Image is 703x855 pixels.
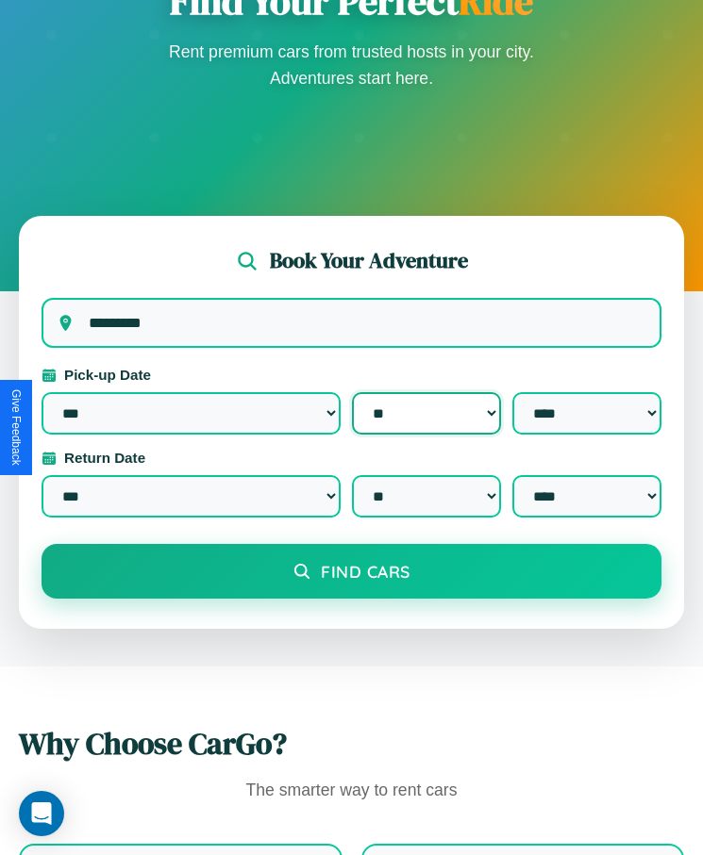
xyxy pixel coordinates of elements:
[42,544,661,599] button: Find Cars
[42,367,661,383] label: Pick-up Date
[19,776,684,806] p: The smarter way to rent cars
[19,791,64,836] div: Open Intercom Messenger
[19,723,684,765] h2: Why Choose CarGo?
[9,389,23,466] div: Give Feedback
[270,246,468,275] h2: Book Your Adventure
[42,450,661,466] label: Return Date
[163,39,541,91] p: Rent premium cars from trusted hosts in your city. Adventures start here.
